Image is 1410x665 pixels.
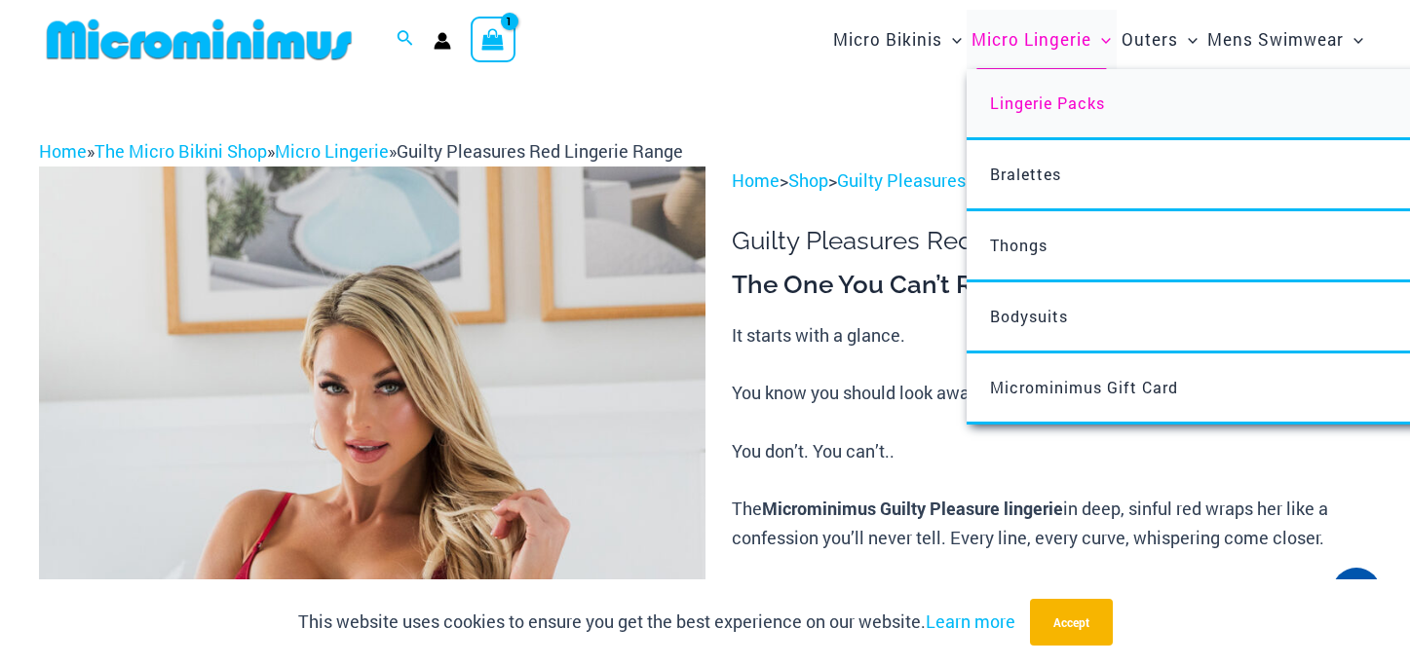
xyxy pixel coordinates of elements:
h1: Guilty Pleasures Red Lingerie Range [732,226,1371,256]
a: Home [39,139,87,163]
a: Micro BikinisMenu ToggleMenu Toggle [828,10,967,69]
img: MM SHOP LOGO FLAT [39,18,360,61]
span: Outers [1122,15,1178,64]
a: OutersMenu ToggleMenu Toggle [1117,10,1202,69]
a: Micro LingerieMenu ToggleMenu Toggle [967,10,1116,69]
nav: Site Navigation [825,7,1371,72]
a: Micro Lingerie [275,139,389,163]
a: Mens SwimwearMenu ToggleMenu Toggle [1202,10,1368,69]
a: Search icon link [397,27,414,53]
span: Microminimus Gift Card [990,377,1178,397]
span: Lingerie Packs [990,92,1105,113]
button: Accept [1030,599,1113,646]
h3: The One You Can’t Resist [732,269,1371,302]
span: Menu Toggle [1091,15,1111,64]
span: » » » [39,139,683,163]
span: Menu Toggle [1178,15,1198,64]
span: Mens Swimwear [1207,15,1344,64]
p: This website uses cookies to ensure you get the best experience on our website. [298,608,1015,637]
a: Learn more [926,610,1015,633]
span: Micro Lingerie [972,15,1091,64]
span: Menu Toggle [942,15,962,64]
span: Bralettes [990,164,1061,184]
a: Guilty Pleasures [837,168,966,192]
span: Bodysuits [990,306,1068,326]
a: View Shopping Cart, 1 items [471,17,515,61]
b: Microminimus Guilty Pleasure lingerie [762,497,1063,520]
span: Guilty Pleasures Red Lingerie Range [397,139,683,163]
a: Account icon link [434,32,451,50]
a: Shop [788,168,828,192]
a: Home [732,168,780,192]
a: The Micro Bikini Shop [95,139,267,163]
span: Menu Toggle [1344,15,1363,64]
span: Thongs [990,235,1048,255]
p: > > [732,166,1371,196]
span: Micro Bikinis [833,15,942,64]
